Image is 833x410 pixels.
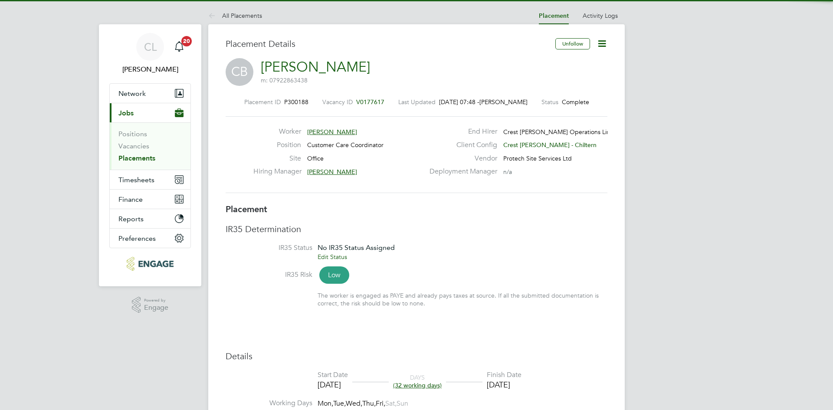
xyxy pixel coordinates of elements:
[503,154,572,162] span: Protech Site Services Ltd
[226,351,607,362] h3: Details
[389,374,446,389] div: DAYS
[555,38,590,49] button: Unfollow
[424,141,497,150] label: Client Config
[144,41,157,52] span: CL
[253,167,301,176] label: Hiring Manager
[110,103,190,122] button: Jobs
[393,381,442,389] span: (32 working days)
[226,399,312,408] label: Working Days
[110,122,190,170] div: Jobs
[226,38,549,49] h3: Placement Details
[356,98,384,106] span: V0177617
[261,59,370,75] a: [PERSON_NAME]
[318,380,348,390] div: [DATE]
[261,76,308,84] span: m: 07922863438
[110,190,190,209] button: Finance
[144,304,168,312] span: Engage
[424,127,497,136] label: End Hirer
[424,167,497,176] label: Deployment Manager
[144,297,168,304] span: Powered by
[226,223,607,235] h3: IR35 Determination
[118,234,156,243] span: Preferences
[99,24,201,286] nav: Main navigation
[118,109,134,117] span: Jobs
[226,243,312,253] label: IR35 Status
[109,33,191,75] a: CL[PERSON_NAME]
[118,154,155,162] a: Placements
[318,371,348,380] div: Start Date
[244,98,281,106] label: Placement ID
[110,209,190,228] button: Reports
[319,266,349,284] span: Low
[583,12,618,20] a: Activity Logs
[397,399,408,408] span: Sun
[424,154,497,163] label: Vendor
[132,297,169,313] a: Powered byEngage
[503,128,623,136] span: Crest [PERSON_NAME] Operations Limited
[318,243,395,252] span: No IR35 Status Assigned
[226,58,253,86] span: CB
[110,84,190,103] button: Network
[253,141,301,150] label: Position
[226,204,267,214] b: Placement
[118,89,146,98] span: Network
[118,142,149,150] a: Vacancies
[439,98,479,106] span: [DATE] 07:48 -
[385,399,397,408] span: Sat,
[127,257,173,271] img: protechltd-logo-retina.png
[208,12,262,20] a: All Placements
[362,399,376,408] span: Thu,
[110,229,190,248] button: Preferences
[503,141,597,149] span: Crest [PERSON_NAME] - Chiltern
[318,253,347,261] a: Edit Status
[171,33,188,61] a: 20
[307,154,324,162] span: Office
[503,168,512,176] span: n/a
[333,399,346,408] span: Tue,
[562,98,589,106] span: Complete
[181,36,192,46] span: 20
[109,257,191,271] a: Go to home page
[479,98,528,106] span: [PERSON_NAME]
[118,215,144,223] span: Reports
[118,176,154,184] span: Timesheets
[376,399,385,408] span: Fri,
[118,195,143,203] span: Finance
[110,170,190,189] button: Timesheets
[539,12,569,20] a: Placement
[487,380,521,390] div: [DATE]
[307,128,357,136] span: [PERSON_NAME]
[226,270,312,279] label: IR35 Risk
[541,98,558,106] label: Status
[318,399,333,408] span: Mon,
[253,127,301,136] label: Worker
[346,399,362,408] span: Wed,
[322,98,353,106] label: Vacancy ID
[253,154,301,163] label: Site
[307,168,357,176] span: [PERSON_NAME]
[307,141,384,149] span: Customer Care Coordinator
[109,64,191,75] span: Chloe Lyons
[487,371,521,380] div: Finish Date
[284,98,308,106] span: P300188
[118,130,147,138] a: Positions
[398,98,436,106] label: Last Updated
[318,292,607,307] div: The worker is engaged as PAYE and already pays taxes at source. If all the submitted documentatio...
